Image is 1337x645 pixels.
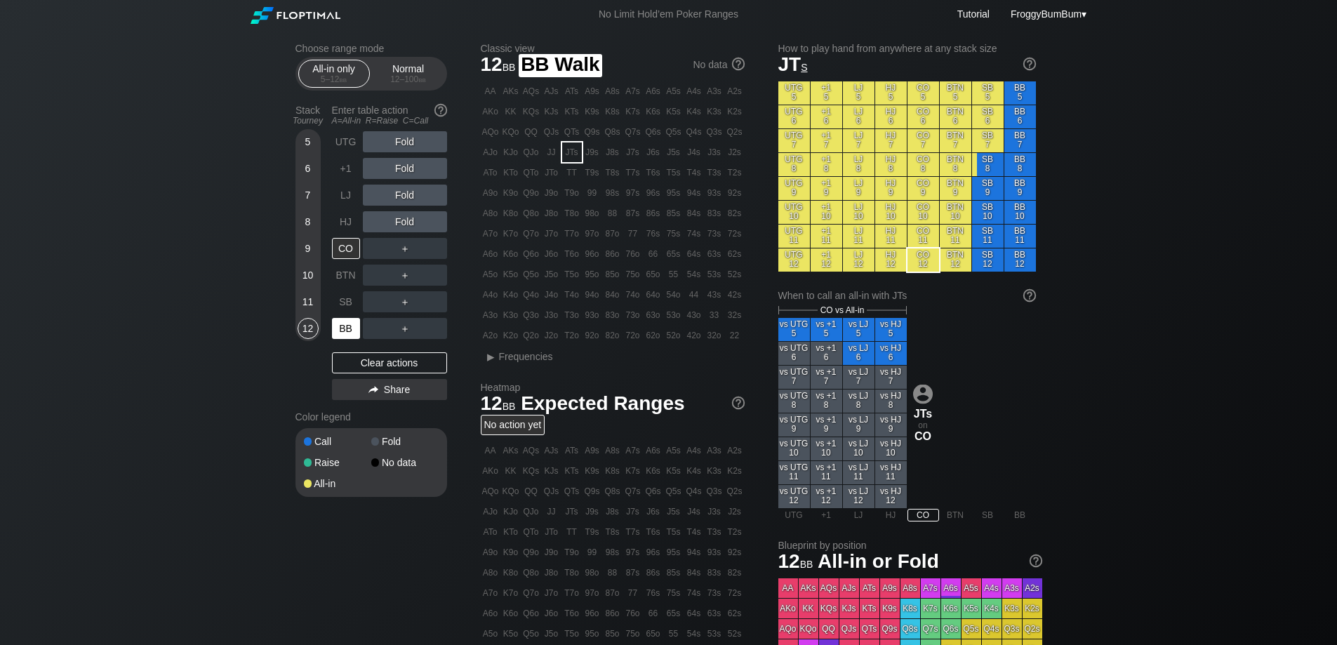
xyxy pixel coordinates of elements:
[811,129,842,152] div: +1 7
[542,204,561,223] div: J8o
[363,185,447,206] div: Fold
[778,53,808,75] span: JT
[603,244,623,264] div: 86o
[684,122,704,142] div: Q4s
[731,395,746,411] img: help.32db89a4.svg
[778,177,810,200] div: UTG 9
[843,201,874,224] div: LJ 10
[305,74,364,84] div: 5 – 12
[603,265,623,284] div: 85o
[778,225,810,248] div: UTG 11
[503,58,516,74] span: bb
[542,224,561,244] div: J7o
[811,201,842,224] div: +1 10
[1004,248,1036,272] div: BB 12
[940,105,971,128] div: BTN 6
[623,326,643,345] div: 72o
[583,163,602,182] div: T9s
[501,81,521,101] div: AKs
[940,177,971,200] div: BTN 9
[332,99,447,131] div: Enter table action
[778,248,810,272] div: UTG 12
[725,224,745,244] div: 72s
[332,158,360,179] div: +1
[521,183,541,203] div: Q9o
[705,163,724,182] div: T3s
[603,183,623,203] div: 98s
[583,305,602,325] div: 93o
[644,204,663,223] div: 86s
[725,163,745,182] div: T2s
[583,265,602,284] div: 95o
[644,224,663,244] div: 76s
[972,248,1004,272] div: SB 12
[542,81,561,101] div: AJs
[603,326,623,345] div: 82o
[521,285,541,305] div: Q4o
[363,238,447,259] div: ＋
[603,224,623,244] div: 87o
[298,265,319,286] div: 10
[725,102,745,121] div: K2s
[811,225,842,248] div: +1 11
[1004,153,1036,176] div: BB 8
[501,102,521,121] div: KK
[332,238,360,259] div: CO
[875,248,907,272] div: HJ 12
[684,163,704,182] div: T4s
[705,102,724,121] div: K3s
[298,238,319,259] div: 9
[940,129,971,152] div: BTN 7
[843,105,874,128] div: LJ 6
[907,201,939,224] div: CO 10
[778,201,810,224] div: UTG 10
[562,265,582,284] div: T5o
[433,102,448,118] img: help.32db89a4.svg
[521,265,541,284] div: Q5o
[501,265,521,284] div: K5o
[725,326,745,345] div: 22
[725,122,745,142] div: Q2s
[778,153,810,176] div: UTG 8
[332,185,360,206] div: LJ
[542,183,561,203] div: J9o
[623,183,643,203] div: 97s
[664,183,684,203] div: 95s
[290,116,326,126] div: Tourney
[562,285,582,305] div: T4o
[623,163,643,182] div: T7s
[664,102,684,121] div: K5s
[811,153,842,176] div: +1 8
[684,285,704,305] div: 44
[875,225,907,248] div: HJ 11
[875,81,907,105] div: HJ 5
[843,129,874,152] div: LJ 7
[684,224,704,244] div: 74s
[562,305,582,325] div: T3o
[705,224,724,244] div: 73s
[521,163,541,182] div: QTo
[363,265,447,286] div: ＋
[562,122,582,142] div: QTs
[940,81,971,105] div: BTN 5
[1007,6,1089,22] div: ▾
[562,81,582,101] div: ATs
[684,102,704,121] div: K4s
[363,291,447,312] div: ＋
[501,224,521,244] div: K7o
[603,285,623,305] div: 84o
[623,81,643,101] div: A7s
[481,305,500,325] div: A3o
[371,458,439,467] div: No data
[811,248,842,272] div: +1 12
[1004,225,1036,248] div: BB 11
[332,318,360,339] div: BB
[664,244,684,264] div: 65s
[542,326,561,345] div: J2o
[418,74,426,84] span: bb
[811,105,842,128] div: +1 6
[562,244,582,264] div: T6o
[644,285,663,305] div: 64o
[562,183,582,203] div: T9o
[302,60,366,87] div: All-in only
